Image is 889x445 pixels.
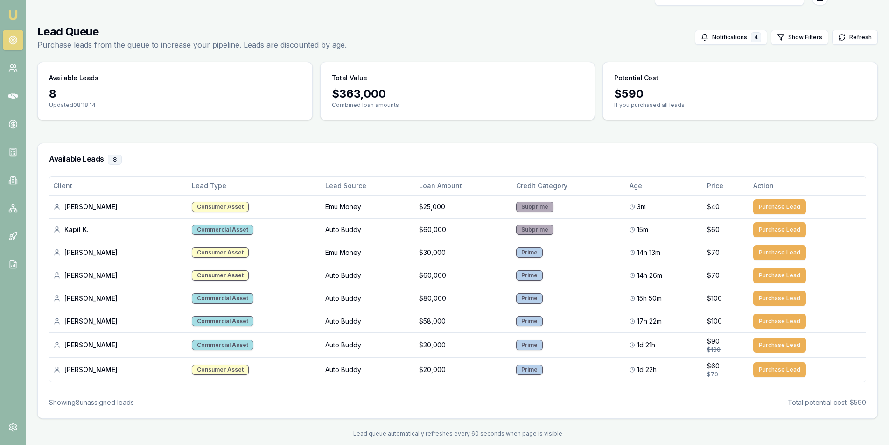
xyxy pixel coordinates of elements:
[516,293,543,304] div: Prime
[192,202,249,212] div: Consumer Asset
[49,101,301,109] p: Updated 08:18:14
[707,294,722,303] span: $100
[832,30,878,45] button: Refresh
[512,177,626,195] th: Credit Category
[753,291,806,306] button: Purchase Lead
[707,225,720,234] span: $60
[53,365,184,374] div: [PERSON_NAME]
[637,317,662,326] span: 17h 22m
[516,202,553,212] div: Subprime
[753,268,806,283] button: Purchase Lead
[53,317,184,326] div: [PERSON_NAME]
[415,241,512,264] td: $30,000
[516,247,543,258] div: Prime
[788,398,866,407] div: Total potential cost: $590
[707,337,720,346] span: $90
[753,245,806,260] button: Purchase Lead
[49,86,301,101] div: 8
[415,287,512,310] td: $80,000
[707,361,720,371] span: $60
[53,271,184,280] div: [PERSON_NAME]
[37,39,347,50] p: Purchase leads from the queue to increase your pipeline. Leads are discounted by age.
[707,202,720,212] span: $40
[37,430,878,438] div: Lead queue automatically refreshes every 60 seconds when page is visible
[516,270,543,281] div: Prime
[415,177,512,195] th: Loan Amount
[108,155,122,165] div: 8
[753,338,806,353] button: Purchase Lead
[637,340,655,350] span: 1d 21h
[332,101,584,109] p: Combined loan amounts
[53,225,184,234] div: Kapil K.
[626,177,703,195] th: Age
[332,86,584,101] div: $ 363,000
[322,357,415,382] td: Auto Buddy
[53,202,184,212] div: [PERSON_NAME]
[695,30,767,45] button: Notifications4
[637,225,648,234] span: 15m
[332,73,367,83] h3: Total Value
[322,264,415,287] td: Auto Buddy
[771,30,828,45] button: Show Filters
[49,73,98,83] h3: Available Leads
[322,218,415,241] td: Auto Buddy
[49,177,188,195] th: Client
[753,199,806,214] button: Purchase Lead
[188,177,322,195] th: Lead Type
[53,340,184,350] div: [PERSON_NAME]
[707,317,722,326] span: $100
[707,271,720,280] span: $70
[53,294,184,303] div: [PERSON_NAME]
[707,371,745,378] div: $70
[192,225,253,235] div: Commercial Asset
[637,271,662,280] span: 14h 26m
[415,357,512,382] td: $20,000
[415,332,512,357] td: $30,000
[707,346,745,353] div: $100
[637,202,646,212] span: 3m
[322,287,415,310] td: Auto Buddy
[637,248,660,257] span: 14h 13m
[415,264,512,287] td: $60,000
[49,155,866,165] h3: Available Leads
[192,247,249,258] div: Consumer Asset
[322,241,415,264] td: Emu Money
[49,398,134,407] div: Showing 8 unassigned lead s
[707,248,720,257] span: $70
[749,177,866,195] th: Action
[637,294,662,303] span: 15h 50m
[614,101,866,109] p: If you purchased all leads
[322,177,415,195] th: Lead Source
[415,195,512,218] td: $25,000
[192,365,249,375] div: Consumer Asset
[192,340,253,350] div: Commercial Asset
[614,86,866,101] div: $ 590
[637,365,657,374] span: 1d 22h
[37,24,347,39] h1: Lead Queue
[192,316,253,326] div: Commercial Asset
[192,293,253,304] div: Commercial Asset
[753,314,806,329] button: Purchase Lead
[703,177,749,195] th: Price
[322,310,415,332] td: Auto Buddy
[322,195,415,218] td: Emu Money
[516,316,543,326] div: Prime
[516,225,553,235] div: Subprime
[614,73,658,83] h3: Potential Cost
[753,362,806,377] button: Purchase Lead
[192,270,249,281] div: Consumer Asset
[415,310,512,332] td: $58,000
[516,340,543,350] div: Prime
[53,248,184,257] div: [PERSON_NAME]
[753,222,806,237] button: Purchase Lead
[516,365,543,375] div: Prime
[415,218,512,241] td: $60,000
[7,9,19,21] img: emu-icon-u.png
[322,332,415,357] td: Auto Buddy
[751,32,761,42] div: 4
